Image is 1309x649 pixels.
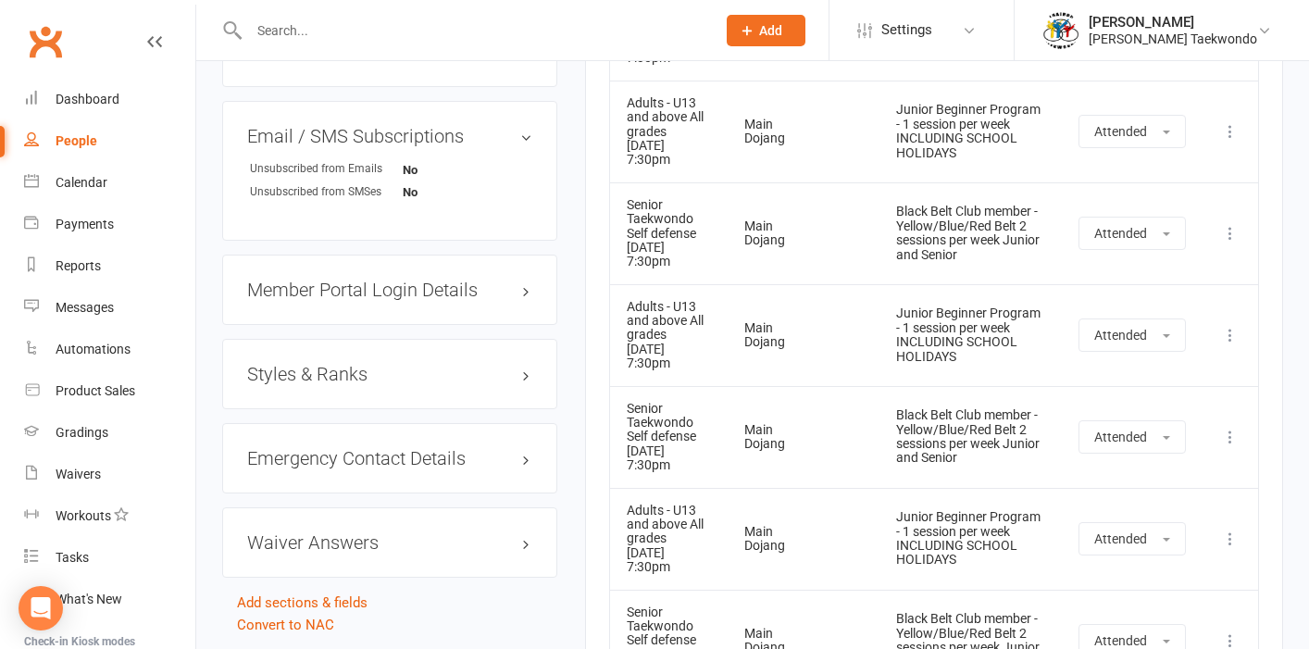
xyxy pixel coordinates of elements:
[1089,14,1257,31] div: [PERSON_NAME]
[22,19,69,65] a: Clubworx
[1078,522,1186,555] button: Attended
[1042,12,1079,49] img: thumb_image1638236014.png
[759,23,782,38] span: Add
[56,300,114,315] div: Messages
[896,103,1045,160] div: Junior Beginner Program - 1 session per week INCLUDING SCHOOL HOLIDAYS
[56,550,89,565] div: Tasks
[896,306,1045,364] div: Junior Beginner Program - 1 session per week INCLUDING SCHOOL HOLIDAYS
[56,425,108,440] div: Gradings
[403,163,509,177] strong: No
[56,133,97,148] div: People
[24,204,195,245] a: Payments
[250,160,403,178] div: Unsubscribed from Emails
[24,329,195,370] a: Automations
[250,183,403,201] div: Unsubscribed from SMSes
[56,258,101,273] div: Reports
[24,120,195,162] a: People
[1078,318,1186,352] button: Attended
[744,118,799,146] div: Main Dojang
[24,495,195,537] a: Workouts
[1094,633,1147,648] span: Attended
[627,402,711,444] div: Senior Taekwondo Self defense
[247,532,532,553] h3: Waiver Answers
[1094,430,1147,444] span: Attended
[24,454,195,495] a: Waivers
[247,280,532,300] h3: Member Portal Login Details
[1078,420,1186,454] button: Attended
[56,342,131,356] div: Automations
[243,18,703,44] input: Search...
[896,510,1045,568] div: Junior Beginner Program - 1 session per week INCLUDING SCHOOL HOLIDAYS
[247,364,532,384] h3: Styles & Ranks
[744,423,799,452] div: Main Dojang
[896,205,1045,262] div: Black Belt Club member - Yellow/Blue/Red Belt 2 sessions per week Junior and Senior
[1089,31,1257,47] div: [PERSON_NAME] Taekwondo
[627,504,711,546] div: Adults - U13 and above All grades
[56,508,111,523] div: Workouts
[403,185,509,199] strong: No
[24,537,195,579] a: Tasks
[627,198,711,241] div: Senior Taekwondo Self defense
[610,182,728,284] td: [DATE] 7:30pm
[727,15,805,46] button: Add
[610,81,728,182] td: [DATE] 7:30pm
[24,162,195,204] a: Calendar
[627,300,711,343] div: Adults - U13 and above All grades
[24,579,195,620] a: What's New
[1078,115,1186,148] button: Attended
[610,386,728,488] td: [DATE] 7:30pm
[24,287,195,329] a: Messages
[24,370,195,412] a: Product Sales
[247,448,532,468] h3: Emergency Contact Details
[610,488,728,590] td: [DATE] 7:30pm
[247,126,532,146] h3: Email / SMS Subscriptions
[1094,226,1147,241] span: Attended
[1094,531,1147,546] span: Attended
[56,383,135,398] div: Product Sales
[627,605,711,648] div: Senior Taekwondo Self defense
[237,594,368,611] a: Add sections & fields
[744,219,799,248] div: Main Dojang
[1078,217,1186,250] button: Attended
[1094,124,1147,139] span: Attended
[56,92,119,106] div: Dashboard
[56,592,122,606] div: What's New
[744,525,799,554] div: Main Dojang
[56,467,101,481] div: Waivers
[19,586,63,630] div: Open Intercom Messenger
[610,284,728,386] td: [DATE] 7:30pm
[896,408,1045,466] div: Black Belt Club member - Yellow/Blue/Red Belt 2 sessions per week Junior and Senior
[24,245,195,287] a: Reports
[744,321,799,350] div: Main Dojang
[237,617,334,633] a: Convert to NAC
[1094,328,1147,343] span: Attended
[24,79,195,120] a: Dashboard
[56,175,107,190] div: Calendar
[881,9,932,51] span: Settings
[56,217,114,231] div: Payments
[24,412,195,454] a: Gradings
[627,96,711,139] div: Adults - U13 and above All grades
